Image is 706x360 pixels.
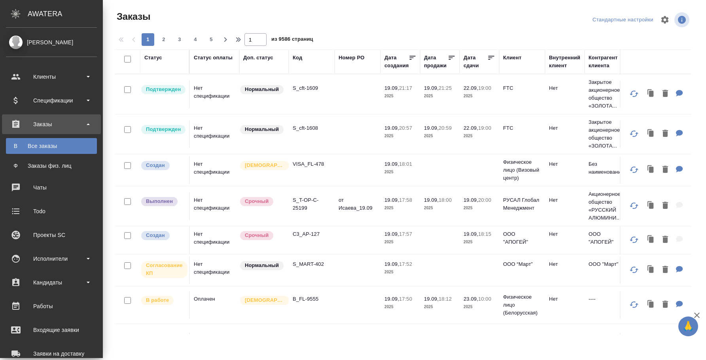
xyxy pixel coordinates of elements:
[503,196,541,212] p: РУСАЛ Глобал Менеджмент
[339,54,364,62] div: Номер PO
[144,54,162,62] div: Статус
[384,132,416,140] p: 2025
[10,162,93,170] div: Заказы физ. лиц
[293,84,331,92] p: S_cft-1609
[239,260,285,271] div: Статус по умолчанию для стандартных заказов
[478,296,491,302] p: 10:00
[190,192,239,220] td: Нет спецификации
[239,84,285,95] div: Статус по умолчанию для стандартных заказов
[399,231,412,237] p: 17:57
[384,161,399,167] p: 19.09,
[659,232,672,248] button: Удалить
[146,197,173,205] p: Выполнен
[464,125,478,131] p: 22.09,
[625,160,644,179] button: Обновить
[146,261,183,277] p: Согласование КП
[439,125,452,131] p: 20:59
[644,232,659,248] button: Клонировать
[245,261,279,269] p: Нормальный
[549,160,581,168] p: Нет
[659,262,672,278] button: Удалить
[424,54,448,70] div: Дата продажи
[146,85,181,93] p: Подтвержден
[439,296,452,302] p: 18:12
[293,160,331,168] p: VISA_FL-478
[674,12,691,27] span: Посмотреть информацию
[293,230,331,238] p: C3_AP-127
[399,125,412,131] p: 20:57
[245,231,269,239] p: Срочный
[239,295,285,306] div: Выставляется автоматически для первых 3 заказов нового контактного лица. Особое внимание
[6,205,97,217] div: Todo
[384,54,409,70] div: Дата создания
[464,303,495,311] p: 2025
[140,160,185,171] div: Выставляется автоматически при создании заказа
[146,161,165,169] p: Создан
[190,291,239,319] td: Оплачен
[140,295,185,306] div: Выставляет ПМ после принятия заказа от КМа
[335,192,380,220] td: от Исаева_19.09
[384,125,399,131] p: 19.09,
[478,125,491,131] p: 19:00
[239,196,285,207] div: Выставляется автоматически, если на указанный объем услуг необходимо больше времени в стандартном...
[589,54,627,70] div: Контрагент клиента
[190,256,239,284] td: Нет спецификации
[659,162,672,178] button: Удалить
[239,160,285,171] div: Выставляется автоматически для первых 3 заказов нового контактного лица. Особое внимание
[2,201,101,221] a: Todo
[384,85,399,91] p: 19.09,
[205,36,218,44] span: 5
[384,296,399,302] p: 19.09,
[644,262,659,278] button: Клонировать
[384,92,416,100] p: 2025
[549,260,581,268] p: Нет
[644,126,659,142] button: Клонировать
[157,33,170,46] button: 2
[399,85,412,91] p: 21:17
[239,230,285,241] div: Выставляется автоматически, если на указанный объем услуг необходимо больше времени в стандартном...
[464,85,478,91] p: 22.09,
[189,33,202,46] button: 4
[503,84,541,92] p: FTC
[655,10,674,29] span: Настроить таблицу
[173,36,186,44] span: 3
[190,120,239,148] td: Нет спецификации
[2,225,101,245] a: Проекты SC
[424,85,439,91] p: 19.09,
[644,198,659,214] button: Клонировать
[424,204,456,212] p: 2025
[2,296,101,316] a: Работы
[503,230,541,246] p: ООО "АПОГЕЙ"
[6,71,97,83] div: Клиенты
[625,124,644,143] button: Обновить
[190,226,239,254] td: Нет спецификации
[6,324,97,336] div: Входящие заявки
[549,124,581,132] p: Нет
[239,124,285,135] div: Статус по умолчанию для стандартных заказов
[644,162,659,178] button: Клонировать
[293,54,302,62] div: Код
[659,126,672,142] button: Удалить
[478,231,491,237] p: 18:15
[681,318,695,335] span: 🙏
[549,230,581,238] p: Нет
[644,86,659,102] button: Клонировать
[190,156,239,184] td: Нет спецификации
[140,84,185,95] div: Выставляет КМ после уточнения всех необходимых деталей и получения согласия клиента на запуск. С ...
[384,303,416,311] p: 2025
[140,230,185,241] div: Выставляется автоматически при создании заказа
[293,124,331,132] p: S_cft-1608
[464,238,495,246] p: 2025
[146,296,169,304] p: В работе
[245,197,269,205] p: Срочный
[591,14,655,26] div: split button
[6,277,97,288] div: Кандидаты
[503,260,541,268] p: ООО “Март”
[384,168,416,176] p: 2025
[190,80,239,108] td: Нет спецификации
[589,190,627,222] p: Акционерное общество «РУССКИЙ АЛЮМИНИ...
[6,182,97,193] div: Чаты
[589,260,627,268] p: ООО "Март"
[464,54,487,70] div: Дата сдачи
[549,54,581,70] div: Внутренний клиент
